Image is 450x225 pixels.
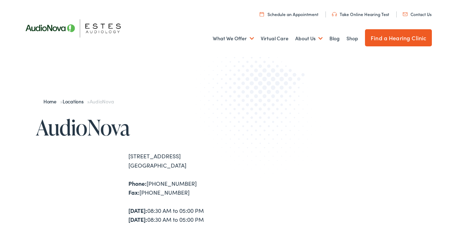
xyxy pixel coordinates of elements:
a: Take Online Hearing Test [332,11,389,17]
a: Contact Us [403,11,432,17]
div: [STREET_ADDRESS] [GEOGRAPHIC_DATA] [128,152,225,170]
strong: [DATE]: [128,206,147,214]
a: What We Offer [213,25,254,52]
a: Shop [346,25,358,52]
h1: AudioNova [36,116,225,139]
span: AudioNova [90,98,114,105]
a: Locations [63,98,87,105]
a: Find a Hearing Clinic [365,29,432,46]
img: utility icon [332,12,337,16]
img: utility icon [260,12,264,16]
img: utility icon [403,12,408,16]
a: Schedule an Appointment [260,11,318,17]
strong: [DATE]: [128,215,147,223]
span: » » [43,98,114,105]
a: Blog [329,25,340,52]
a: Home [43,98,60,105]
strong: Phone: [128,179,147,187]
strong: Fax: [128,188,139,196]
div: [PHONE_NUMBER] [PHONE_NUMBER] [128,179,225,197]
a: About Us [295,25,323,52]
a: Virtual Care [261,25,288,52]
